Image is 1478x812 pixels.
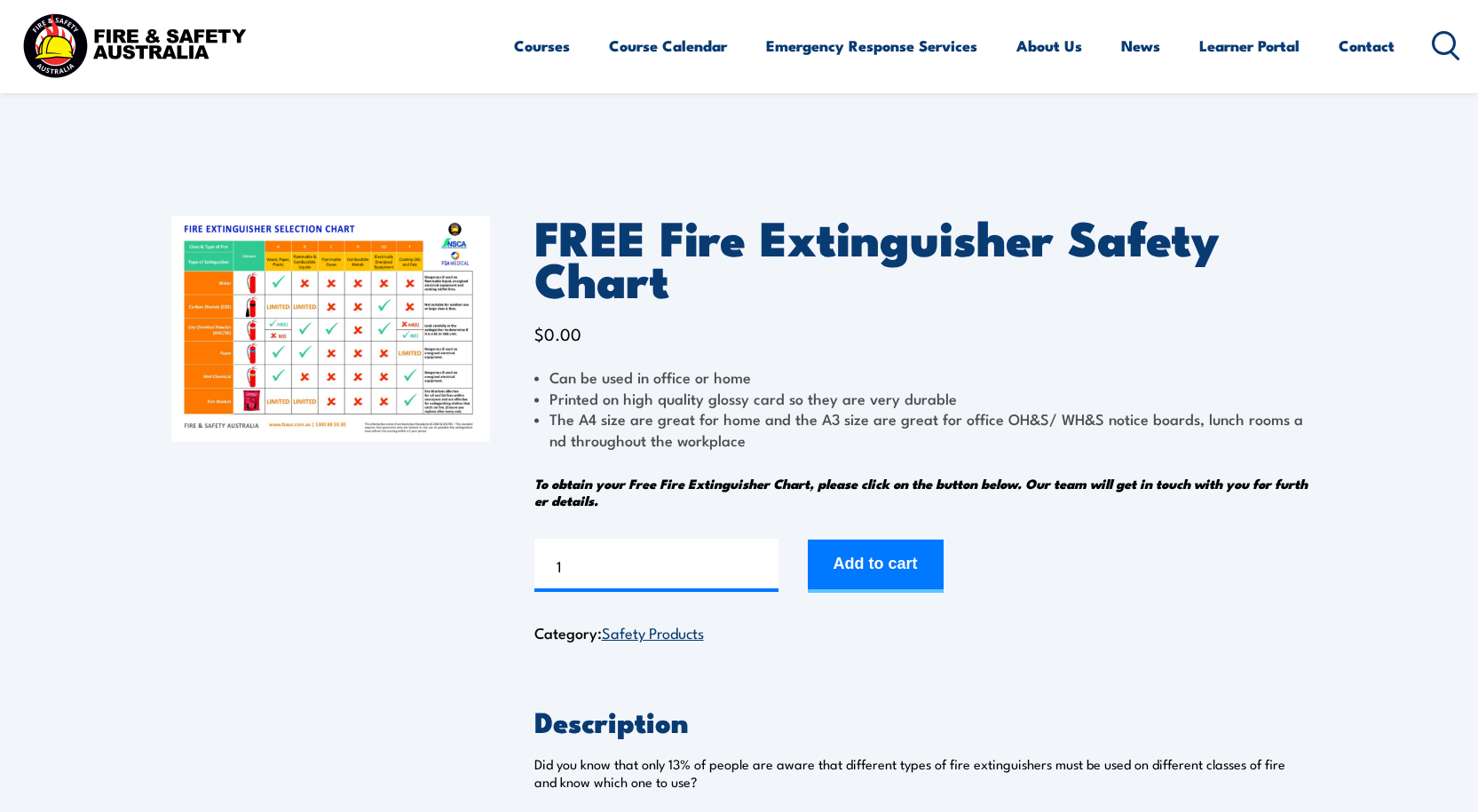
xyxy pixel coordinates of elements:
[534,321,544,345] span: $
[534,539,779,592] input: Product quantity
[534,473,1308,510] em: To obtain your Free Fire Extinguisher Chart, please click on the button below. Our team will get ...
[534,408,1308,450] li: The A4 size are great for home and the A3 size are great for office OH&S/ WH&S notice boards, lun...
[534,216,1308,298] h1: FREE Fire Extinguisher Safety Chart
[766,22,977,69] a: Emergency Response Services
[1339,22,1395,69] a: Contact
[534,708,1308,733] h2: Description
[609,22,727,69] a: Course Calendar
[534,621,704,643] span: Category:
[534,321,581,345] bdi: 0.00
[171,216,490,442] img: FREE Fire Extinguisher Safety Chart
[1121,22,1160,69] a: News
[808,540,944,593] button: Add to cart
[1016,22,1082,69] a: About Us
[602,621,704,643] a: Safety Products
[534,755,1308,791] p: Did you know that only 13% of people are aware that different types of fire extinguishers must be...
[534,367,1308,387] li: Can be used in office or home
[534,388,1308,408] li: Printed on high quality glossy card so they are very durable
[514,22,570,69] a: Courses
[1199,22,1300,69] a: Learner Portal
